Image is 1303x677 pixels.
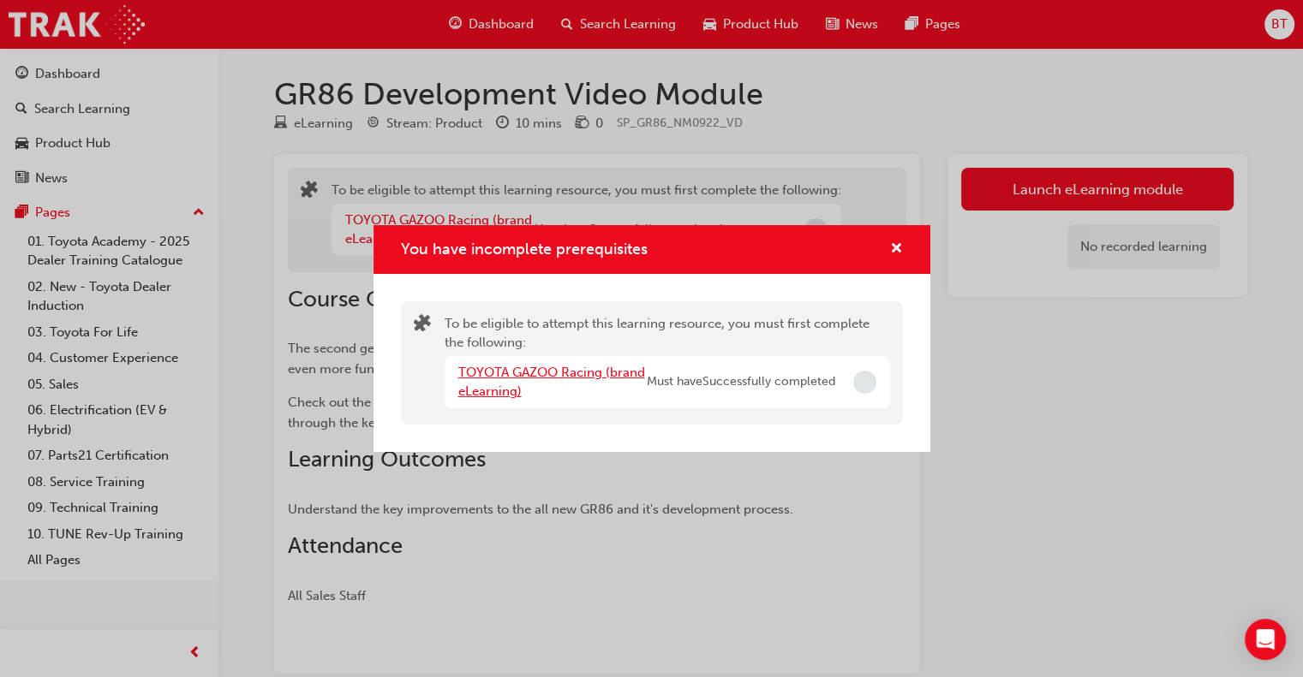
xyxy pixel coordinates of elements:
[890,242,903,258] span: cross-icon
[374,225,930,452] div: You have incomplete prerequisites
[414,316,431,336] span: puzzle-icon
[1245,619,1286,660] div: Open Intercom Messenger
[890,239,903,260] button: cross-icon
[401,240,648,258] span: You have incomplete prerequisites
[458,365,645,400] a: TOYOTA GAZOO Racing (brand eLearning)
[853,371,876,394] span: Incomplete
[647,372,835,392] span: Must have Successfully completed
[445,314,890,412] div: To be eligible to attempt this learning resource, you must first complete the following:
